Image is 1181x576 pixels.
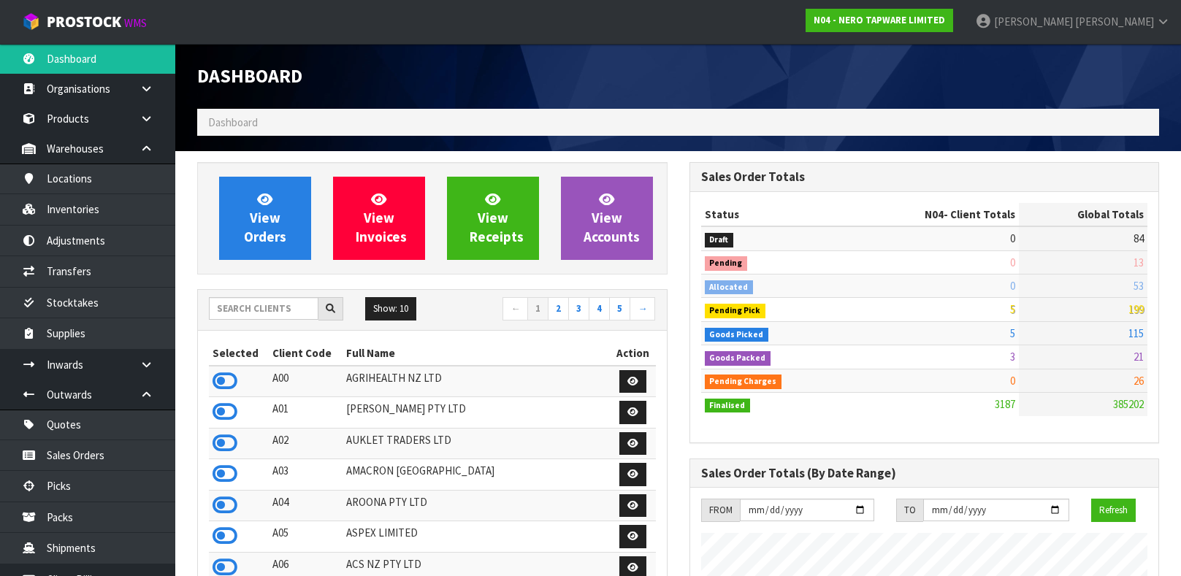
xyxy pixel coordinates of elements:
[269,366,343,397] td: A00
[1010,256,1015,269] span: 0
[589,297,610,320] a: 4
[611,342,656,365] th: Action
[527,297,549,320] a: 1
[447,177,539,260] a: ViewReceipts
[609,297,630,320] a: 5
[269,428,343,459] td: A02
[1010,326,1015,340] span: 5
[343,521,611,553] td: ASPEX LIMITED
[705,256,748,271] span: Pending
[701,170,1148,184] h3: Sales Order Totals
[1019,203,1147,226] th: Global Totals
[343,428,611,459] td: AUKLET TRADERS LTD
[1010,279,1015,293] span: 0
[269,342,343,365] th: Client Code
[701,499,740,522] div: FROM
[269,521,343,553] td: A05
[814,14,945,26] strong: N04 - NERO TAPWARE LIMITED
[568,297,589,320] a: 3
[548,297,569,320] a: 2
[443,297,656,323] nav: Page navigation
[925,207,944,221] span: N04
[343,342,611,365] th: Full Name
[1010,231,1015,245] span: 0
[124,16,147,30] small: WMS
[356,191,407,245] span: View Invoices
[705,328,769,342] span: Goods Picked
[343,490,611,521] td: AROONA PTY LTD
[1134,256,1144,269] span: 13
[848,203,1019,226] th: - Client Totals
[244,191,286,245] span: View Orders
[269,490,343,521] td: A04
[343,397,611,429] td: [PERSON_NAME] PTY LTD
[22,12,40,31] img: cube-alt.png
[209,297,318,320] input: Search clients
[47,12,121,31] span: ProStock
[1134,350,1144,364] span: 21
[705,233,734,247] span: Draft
[502,297,528,320] a: ←
[1128,302,1144,316] span: 199
[705,351,771,366] span: Goods Packed
[365,297,416,320] button: Show: 10
[630,297,655,320] a: →
[197,64,302,88] span: Dashboard
[806,9,953,32] a: N04 - NERO TAPWARE LIMITED
[219,177,311,260] a: ViewOrders
[1010,350,1015,364] span: 3
[1134,279,1144,293] span: 53
[269,459,343,491] td: A03
[705,304,766,318] span: Pending Pick
[1010,302,1015,316] span: 5
[1010,374,1015,388] span: 0
[269,397,343,429] td: A01
[994,15,1073,28] span: [PERSON_NAME]
[701,203,849,226] th: Status
[705,399,751,413] span: Finalised
[701,466,1148,480] h3: Sales Order Totals (By Date Range)
[1134,374,1144,388] span: 26
[1134,231,1144,245] span: 84
[705,375,782,389] span: Pending Charges
[1075,15,1154,28] span: [PERSON_NAME]
[561,177,653,260] a: ViewAccounts
[343,459,611,491] td: AMACRON [GEOGRAPHIC_DATA]
[1128,326,1144,340] span: 115
[343,366,611,397] td: AGRIHEALTH NZ LTD
[209,342,269,365] th: Selected
[470,191,524,245] span: View Receipts
[896,499,923,522] div: TO
[333,177,425,260] a: ViewInvoices
[995,397,1015,411] span: 3187
[208,115,258,129] span: Dashboard
[705,280,754,295] span: Allocated
[1091,499,1136,522] button: Refresh
[584,191,640,245] span: View Accounts
[1113,397,1144,411] span: 385202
